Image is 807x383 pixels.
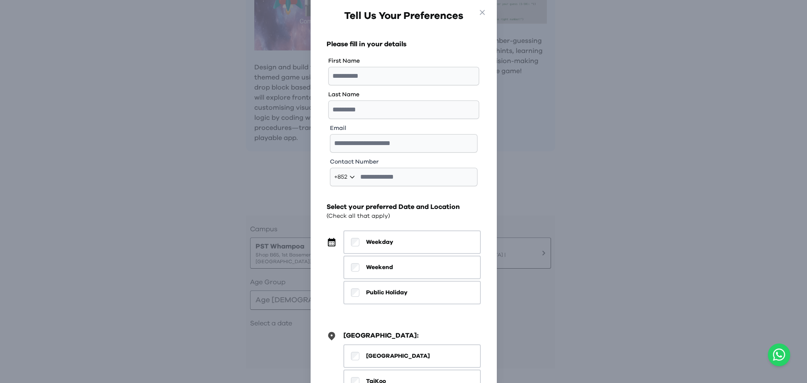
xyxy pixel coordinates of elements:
span: Public Holiday [366,288,407,297]
button: Weekend [343,256,481,279]
button: [GEOGRAPHIC_DATA] [343,344,481,368]
span: [GEOGRAPHIC_DATA] [366,352,430,360]
h1: Tell Us Your Preferences [327,8,481,24]
div: (Check all that apply) [327,212,481,221]
h2: Please fill in your details [327,39,481,49]
label: Contact Number [330,158,477,166]
label: Email [330,124,477,132]
label: First Name [328,57,479,65]
button: Weekday [343,230,481,254]
span: Weekday [366,238,393,246]
label: Last Name [328,90,479,99]
button: Public Holiday [343,281,481,304]
span: Weekend [366,263,393,272]
h3: [GEOGRAPHIC_DATA]: [343,330,419,341]
h2: Select your preferred Date and Location [327,202,481,212]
